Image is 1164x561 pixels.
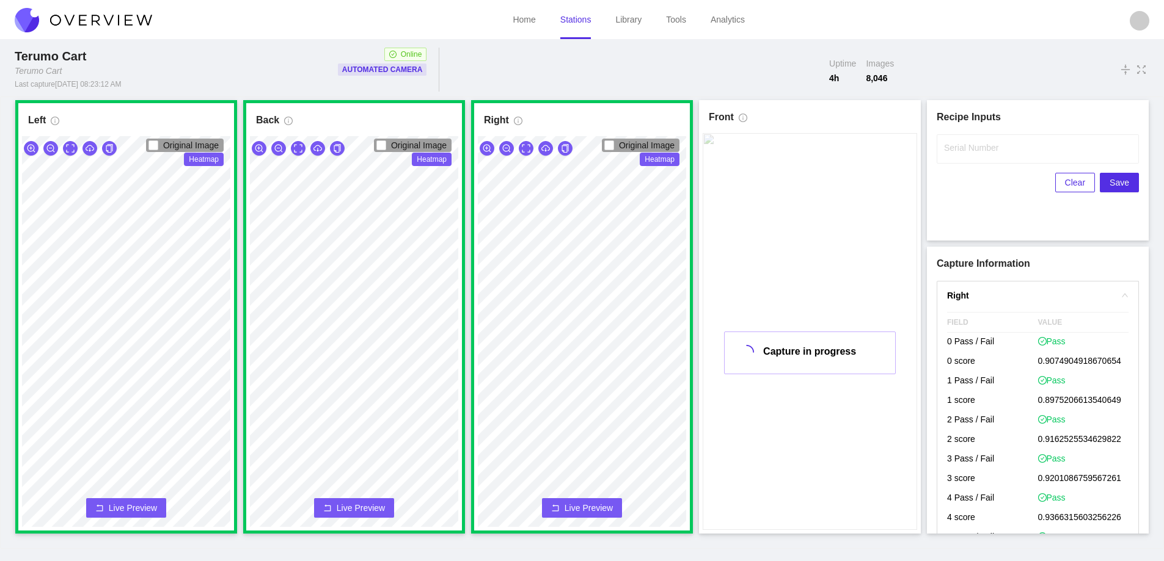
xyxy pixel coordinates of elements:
span: Live Preview [337,502,385,514]
a: Library [615,15,642,24]
p: 0.9074904918670654 [1038,352,1129,372]
span: 4 h [829,72,856,84]
button: copy [330,141,345,156]
span: info-circle [514,117,522,130]
h1: Back [256,113,279,128]
label: Serial Number [944,142,998,154]
h1: Front [709,110,734,125]
p: 0.9162525534629822 [1038,430,1129,450]
span: copy [105,144,114,154]
button: zoom-out [499,141,514,156]
p: 4 score [947,509,1038,528]
span: zoom-in [255,144,263,154]
button: zoom-out [43,141,58,156]
span: Heatmap [184,153,224,166]
p: 0.9201086759567261 [1038,469,1129,489]
span: expand [66,144,75,154]
span: zoom-in [483,144,491,154]
img: Overview [15,8,152,32]
span: Save [1110,176,1129,189]
span: Pass [1038,491,1066,504]
p: 0.9366315603256226 [1038,509,1129,528]
p: 3 Pass / Fail [947,450,1038,469]
span: cloud-download [86,144,94,154]
span: zoom-out [502,144,511,154]
button: copy [102,141,117,156]
button: rollbackLive Preview [542,498,622,518]
p: 1 Pass / Fail [947,372,1038,391]
span: Pass [1038,452,1066,465]
span: Uptime [829,57,856,70]
span: 8,046 [866,72,894,84]
p: 0.8975206613540649 [1038,391,1129,411]
span: Live Preview [565,502,613,514]
span: check-circle [1038,337,1047,346]
span: check-circle [1038,376,1047,385]
a: Analytics [711,15,745,24]
button: copy [558,141,573,156]
button: cloud-download [538,141,553,156]
span: zoom-out [274,144,283,154]
span: Clear [1065,176,1085,189]
span: Pass [1038,335,1066,347]
div: Last capture [DATE] 08:23:12 AM [15,79,122,89]
h1: Right [484,113,509,128]
div: Terumo Cart [15,48,91,65]
span: info-circle [51,117,59,130]
span: check-circle [389,51,397,58]
span: Pass [1038,374,1066,386]
span: expand [294,144,302,154]
p: 4 Pass / Fail [947,489,1038,509]
button: Save [1100,173,1139,192]
span: Terumo Cart [15,49,86,63]
p: 0 Pass / Fail [947,333,1038,352]
span: Heatmap [640,153,679,166]
span: check-circle [1038,454,1047,463]
p: 3 score [947,469,1038,489]
p: 2 Pass / Fail [947,411,1038,430]
p: Automated Camera [342,63,423,76]
span: cloud-download [541,144,550,154]
span: Original Image [391,140,447,150]
p: 1 score [947,391,1038,411]
a: Tools [666,15,686,24]
button: expand [519,141,533,156]
button: zoom-in [252,141,266,156]
h1: Left [28,113,46,128]
button: cloud-download [82,141,97,156]
a: Stations [560,15,591,24]
span: Original Image [163,140,219,150]
span: FIELD [947,313,1038,332]
span: rollback [95,504,104,513]
span: right [1121,292,1129,299]
span: check-circle [1038,493,1047,502]
h1: Capture Information [937,256,1139,271]
span: loading [739,345,754,360]
button: expand [63,141,78,156]
button: expand [291,141,306,156]
span: info-circle [284,117,293,130]
h1: Recipe Inputs [937,110,1139,125]
span: Live Preview [109,502,157,514]
span: Online [401,48,422,60]
span: Heatmap [412,153,452,166]
span: check-circle [1038,415,1047,424]
div: rightRight [937,281,1138,309]
span: Pass [1038,413,1066,425]
h4: Right [947,289,1114,302]
a: Home [513,15,535,24]
div: Terumo Cart [15,65,62,77]
span: info-circle [739,114,747,127]
button: zoom-out [271,141,286,156]
p: 5 Pass / Fail [947,528,1038,548]
button: rollbackLive Preview [314,498,394,518]
span: Images [866,57,894,70]
span: copy [561,144,569,154]
span: fullscreen [1136,63,1147,76]
button: cloud-download [310,141,325,156]
span: vertical-align-middle [1120,62,1131,77]
span: zoom-out [46,144,55,154]
span: cloud-download [313,144,322,154]
span: rollback [551,504,560,513]
button: zoom-in [480,141,494,156]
